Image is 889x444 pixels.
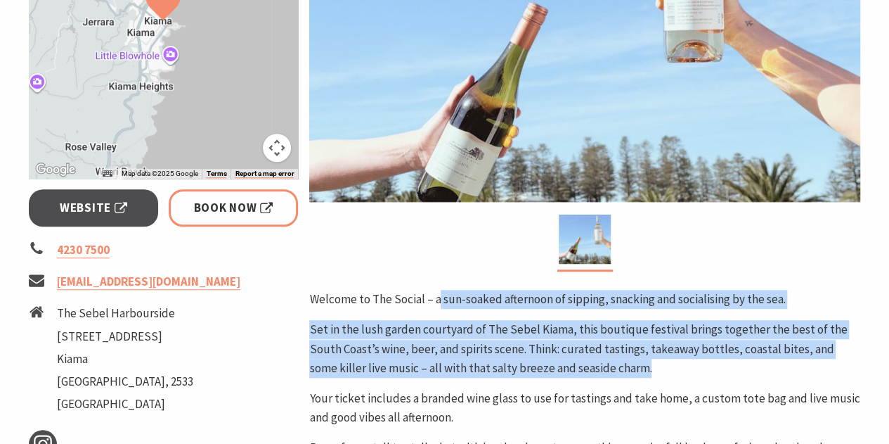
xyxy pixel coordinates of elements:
[57,242,110,258] a: 4230 7500
[559,215,611,264] img: The Social
[309,320,860,378] p: Set in the lush garden courtyard of The Sebel Kiama, this boutique festival brings together the b...
[121,170,197,177] span: Map data ©2025 Google
[206,170,226,178] a: Terms (opens in new tab)
[309,389,860,427] p: Your ticket includes a branded wine glass to use for tastings and take home, a custom tote bag an...
[194,198,273,217] span: Book Now
[57,304,193,323] li: The Sebel Harbourside
[57,372,193,391] li: [GEOGRAPHIC_DATA], 2533
[57,274,240,290] a: [EMAIL_ADDRESS][DOMAIN_NAME]
[57,350,193,369] li: Kiama
[103,169,112,179] button: Keyboard shortcuts
[57,327,193,346] li: [STREET_ADDRESS]
[32,160,79,179] img: Google
[57,395,193,414] li: [GEOGRAPHIC_DATA]
[29,189,159,227] a: Website
[309,290,860,309] p: Welcome to The Social – a sun-soaked afternoon of sipping, snacking and socialising by the sea.
[235,170,294,178] a: Report a map error
[263,134,291,162] button: Map camera controls
[60,198,127,217] span: Website
[32,160,79,179] a: Open this area in Google Maps (opens a new window)
[169,189,299,227] a: Book Now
